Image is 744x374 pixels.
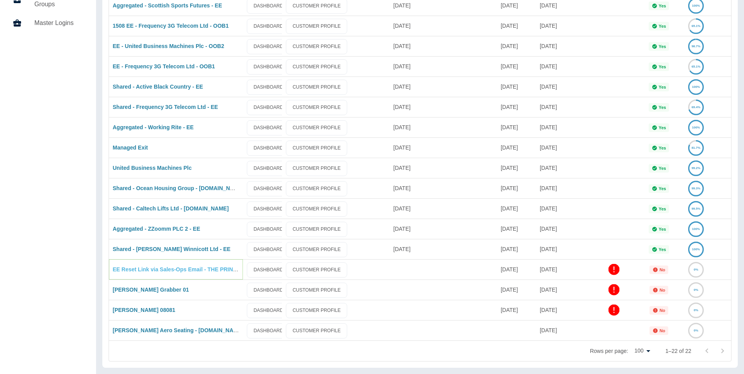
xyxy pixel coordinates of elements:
a: 100% [688,84,704,90]
div: 22 Aug 2025 [389,56,497,77]
div: 01 Aug 2025 [497,178,536,198]
a: Master Logins [6,14,90,32]
div: 21 Aug 2025 [389,97,497,117]
div: 06 Aug 2025 [536,239,575,259]
a: CUSTOMER PROFILE [286,222,347,237]
p: Yes [659,166,666,171]
div: 21 Aug 2025 [389,77,497,97]
div: 08 Aug 2025 [497,158,536,178]
a: Aggregated - ZZoomm PLC 2 - EE [113,226,200,232]
a: CUSTOMER PROFILE [286,161,347,176]
div: 26 Aug 2025 [497,300,536,320]
div: Not all required reports for this customer were uploaded for the latest usage month. [649,326,669,335]
div: 13 Aug 2025 [389,178,497,198]
a: 69.4% [688,104,704,110]
a: DASHBOARD [247,120,290,135]
a: 100% [688,2,704,9]
text: 100% [692,4,700,7]
text: 0% [694,308,698,312]
a: 0% [688,327,704,333]
div: 20 Aug 2025 [389,117,497,137]
p: No [660,308,665,313]
div: Not all required reports for this customer were uploaded for the latest usage month. [649,286,669,294]
p: No [660,267,665,272]
a: 0% [688,307,704,313]
div: 14 Aug 2025 [497,117,536,137]
a: CUSTOMER PROFILE [286,323,347,338]
div: 05 Aug 2025 [536,137,575,158]
a: EE - Frequency 3G Telecom Ltd - OOB1 [113,63,215,69]
div: 13 Aug 2025 [389,198,497,219]
a: 0% [688,287,704,293]
a: DASHBOARD [247,161,290,176]
div: 08 Sep 2025 [536,280,575,300]
div: 29 Jul 2025 [497,219,536,239]
div: 08 Sep 2025 [536,259,575,280]
p: Yes [659,207,666,211]
p: Yes [659,85,666,89]
p: Yes [659,64,666,69]
a: DASHBOARD [247,323,290,338]
a: Shared - Frequency 3G Telecom Ltd - EE [113,104,218,110]
div: 20 Aug 2025 [389,137,497,158]
p: No [660,288,665,292]
div: 22 Aug 2025 [536,56,575,77]
text: 0% [694,329,698,332]
text: 99.3% [692,187,701,190]
a: DASHBOARD [247,222,290,237]
a: EE - United Business Machines Plc - OOB2 [113,43,225,49]
a: CUSTOMER PROFILE [286,80,347,95]
div: 08 Aug 2025 [497,36,536,56]
a: DASHBOARD [247,19,290,34]
a: Shared - Ocean Housing Group - [DOMAIN_NAME] [113,185,244,191]
div: 100 [631,345,653,356]
a: CUSTOMER PROFILE [286,39,347,54]
a: Aggregated - Working Rite - EE [113,124,194,130]
a: 99.5% [688,205,704,212]
text: 65.1% [692,65,701,68]
a: CUSTOMER PROFILE [286,141,347,156]
a: DASHBOARD [247,181,290,196]
div: Not all required reports for this customer were uploaded for the latest usage month. [649,265,669,274]
text: 100% [692,227,700,231]
a: DASHBOARD [247,59,290,75]
h5: Master Logins [34,18,84,28]
text: 98.7% [692,45,701,48]
text: 99.2% [692,166,701,170]
a: CUSTOMER PROFILE [286,19,347,34]
div: 22 Aug 2025 [389,36,497,56]
p: Yes [659,125,666,130]
a: CUSTOMER PROFILE [286,283,347,298]
div: 13 Aug 2025 [497,137,536,158]
a: Shared - [PERSON_NAME] Winnicott Ltd - EE [113,246,231,252]
a: Shared - Active Black Country - EE [113,84,203,90]
a: 65.1% [688,23,704,29]
div: 22 Aug 2025 [536,16,575,36]
a: Aggregated - Scottish Sports Futures - EE [113,2,222,9]
a: DASHBOARD [247,303,290,318]
div: 14 Aug 2025 [389,158,497,178]
a: CUSTOMER PROFILE [286,181,347,196]
a: DASHBOARD [247,39,290,54]
text: 100% [692,85,700,89]
text: 69.4% [692,105,701,109]
a: DASHBOARD [247,283,290,298]
p: Yes [659,247,666,252]
text: 81.7% [692,146,701,150]
a: 99.3% [688,185,704,191]
a: [PERSON_NAME] Grabber 01 [113,287,189,293]
a: CUSTOMER PROFILE [286,201,347,217]
div: Not all required reports for this customer were uploaded for the latest usage month. [649,306,669,315]
a: United Business Machines Plc [113,165,192,171]
p: Yes [659,24,666,28]
p: Yes [659,44,666,49]
a: DASHBOARD [247,201,290,217]
a: DASHBOARD [247,141,290,156]
a: 1508 EE - Frequency 3G Telecom Ltd - OOB1 [113,23,229,29]
text: 0% [694,288,698,292]
text: 65.1% [692,24,701,28]
div: 15 Aug 2025 [497,56,536,77]
div: 06 Aug 2025 [536,178,575,198]
p: Yes [659,227,666,232]
div: 05 Aug 2025 [536,158,575,178]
